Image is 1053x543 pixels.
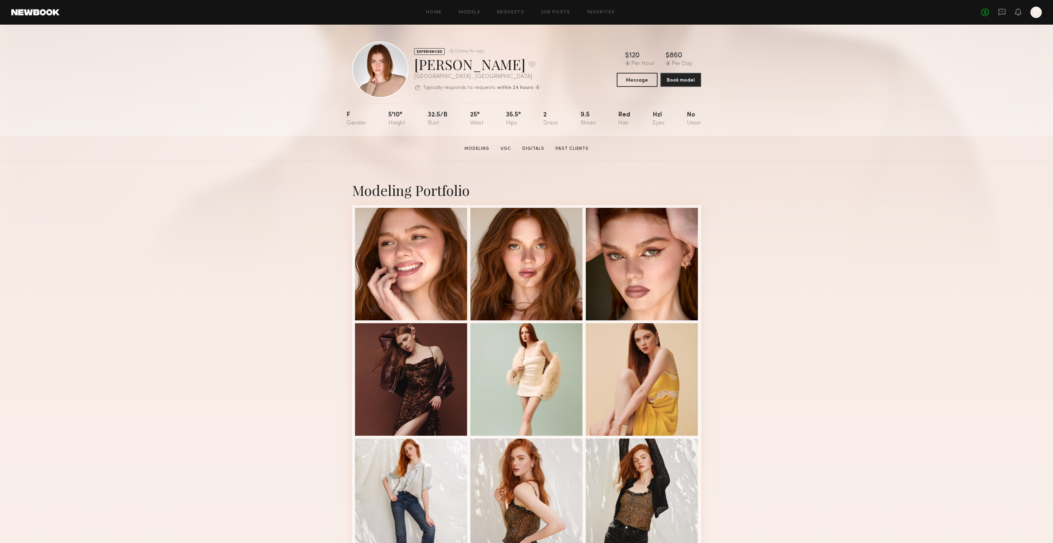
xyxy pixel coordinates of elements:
[352,181,701,199] div: Modeling Portfolio
[687,112,701,126] div: No
[632,61,654,67] div: Per Hour
[459,10,480,15] a: Models
[629,52,640,59] div: 120
[497,85,533,90] b: within 24 hours
[423,85,495,90] p: Typically responds to requests
[506,112,521,126] div: 35.5"
[497,10,524,15] a: Requests
[653,112,665,126] div: Hzl
[670,52,682,59] div: 860
[553,146,591,152] a: Past Clients
[543,112,558,126] div: 2
[428,112,448,126] div: 32.5/b
[414,74,540,80] div: [GEOGRAPHIC_DATA] , [GEOGRAPHIC_DATA]
[498,146,514,152] a: UGC
[470,112,483,126] div: 25"
[347,112,366,126] div: F
[541,10,570,15] a: Job Posts
[618,112,630,126] div: Red
[581,112,596,126] div: 9.5
[455,49,484,54] div: Online 1hr ago
[426,10,442,15] a: Home
[660,73,701,87] button: Book model
[520,146,547,152] a: Digitals
[617,73,658,87] button: Message
[414,55,540,74] div: [PERSON_NAME]
[587,10,615,15] a: Favorites
[666,52,670,59] div: $
[672,61,692,67] div: Per Day
[625,52,629,59] div: $
[462,146,492,152] a: Modeling
[388,112,405,126] div: 5'10"
[1030,7,1042,18] a: D
[414,48,445,55] div: EXPERIENCED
